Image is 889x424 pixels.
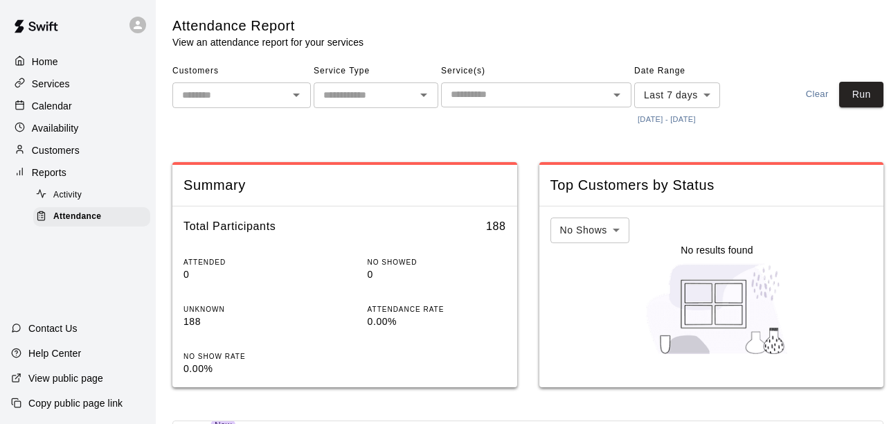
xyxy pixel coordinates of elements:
p: 0.00% [368,315,506,329]
p: 188 [183,315,322,329]
a: Customers [11,140,145,161]
a: Reports [11,162,145,183]
a: Home [11,51,145,72]
span: Customers [172,60,311,82]
span: Activity [53,188,82,202]
p: ATTENDED [183,257,322,267]
a: Attendance [33,206,156,227]
p: View public page [28,371,103,385]
p: View an attendance report for your services [172,35,363,49]
a: Availability [11,118,145,139]
span: Service(s) [441,60,631,82]
p: Availability [32,121,79,135]
p: Reports [32,166,66,179]
p: 0.00% [183,362,322,376]
span: Summary [183,176,506,195]
p: 0 [183,267,322,282]
p: Services [32,77,70,91]
h6: Total Participants [183,218,276,236]
div: Attendance [33,207,150,227]
button: Open [414,85,433,105]
p: Customers [32,143,80,157]
a: Calendar [11,96,145,116]
p: ATTENDANCE RATE [368,304,506,315]
p: Contact Us [28,321,78,335]
button: Clear [795,82,839,107]
button: Open [287,85,306,105]
span: Date Range [634,60,720,82]
p: Help Center [28,346,81,360]
div: Activity [33,186,150,205]
div: No Shows [550,218,629,243]
div: Last 7 days [634,82,720,108]
p: No results found [681,243,753,257]
h6: 188 [486,218,506,236]
span: Attendance [53,210,101,224]
span: Top Customers by Status [550,176,873,195]
p: NO SHOW RATE [183,351,322,362]
span: Service Type [314,60,438,82]
p: Calendar [32,99,72,113]
button: Run [839,82,883,107]
button: Open [607,85,627,105]
button: [DATE] - [DATE] [634,110,699,129]
h5: Attendance Report [172,17,363,35]
p: Copy public page link [28,396,123,410]
a: Services [11,73,145,94]
p: NO SHOWED [368,257,506,267]
p: 0 [368,267,506,282]
p: Home [32,55,58,69]
img: Nothing to see here [639,257,795,361]
p: UNKNOWN [183,304,322,315]
a: Activity [33,184,156,206]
